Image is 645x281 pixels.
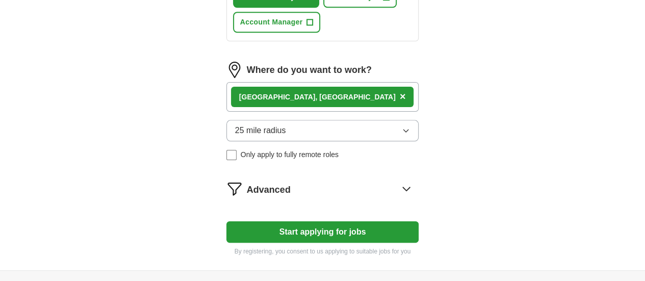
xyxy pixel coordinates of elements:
[226,62,243,78] img: location.png
[247,63,372,77] label: Where do you want to work?
[226,181,243,197] img: filter
[239,92,396,103] div: , [GEOGRAPHIC_DATA]
[247,183,291,197] span: Advanced
[226,120,419,141] button: 25 mile radius
[400,89,406,105] button: ×
[233,12,321,33] button: Account Manager
[226,150,237,160] input: Only apply to fully remote roles
[235,124,286,137] span: 25 mile radius
[241,149,339,160] span: Only apply to fully remote roles
[226,221,419,243] button: Start applying for jobs
[226,247,419,256] p: By registering, you consent to us applying to suitable jobs for you
[400,91,406,102] span: ×
[240,17,303,28] span: Account Manager
[239,93,316,101] strong: [GEOGRAPHIC_DATA]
